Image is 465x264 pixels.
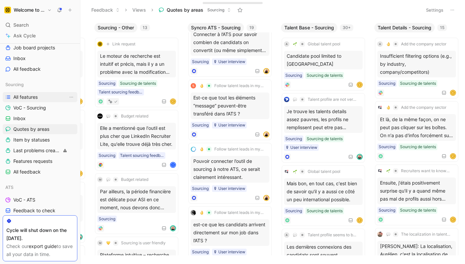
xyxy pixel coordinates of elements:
[197,82,266,90] button: 👌Follow talent leads in my ATS
[6,242,74,258] div: Check our to save all your data in time.
[3,156,77,166] a: Features requests
[97,177,103,182] div: M
[13,21,29,29] span: Search
[97,41,103,47] img: logo
[291,231,359,239] button: 💬Talent profile seems to be outdated. Too old. Need to be updated
[185,20,278,258] div: Syncro ATS - Sourcing19
[97,51,176,77] div: Le moteur de recherche est intuitif et précis, mais il y a un problème avec la modification des m...
[98,24,134,31] span: Sourcing - Other
[384,103,449,111] button: 👌Add the company sector
[192,249,209,255] div: Sourcing
[401,168,450,174] span: Recruiters want to know the candidates location
[129,5,149,15] button: Views
[191,147,196,152] img: logo
[200,147,204,151] img: 👌
[3,124,77,134] a: Quotes by areas
[200,211,204,215] img: 👌
[377,168,383,174] img: logo
[291,168,343,176] button: 🌱Global talent pool
[375,101,458,162] a: logo👌Add the company sectorEt là, de la même façon, on ne peut pas cliquer sur les boîtes. On n'a...
[13,137,50,143] span: Item by statuses
[106,114,110,118] img: 💬
[6,226,74,242] div: Cycle will shut down on the [DATE].
[437,24,447,31] div: 15
[282,93,365,163] a: logo💬Talent profile are not very filled/qualified (experiences, skills, education, ...)Je trouve ...
[293,233,297,237] img: 💬
[95,110,178,171] a: logo💬Budget relatedElle a mentionné que l'outil est plus cher que LinkedIn Recruiter Lite, qu'ell...
[13,115,26,122] span: Inbox
[377,105,383,110] img: logo
[14,7,45,13] h1: Welcome to the Jungle
[384,230,453,238] button: 💬The localization in talent card is unclear
[3,146,77,156] a: Last problems created
[282,165,365,226] a: logo🌱Global talent poolMais bon, en tout cas, c'est bien de savoir qu'il y a aussi ce côté un peu...
[377,114,456,141] div: Et là, de la même façon, on ne peut pas cliquer sur les boîtes. On n'a pas d'infos forcément sur ...
[13,126,49,133] span: Quotes by areas
[291,95,359,103] button: 💬Talent profile are not very filled/qualified (experiences, skills, education, ...)
[377,232,383,237] img: 3288102226002_b4740f64ceee53008cb3_192.jpg
[293,170,297,174] img: 🌱
[3,43,77,53] a: Job board projects
[291,40,343,48] button: 🌱Global talent pool
[357,155,362,159] img: avatar
[213,249,245,255] div: 🎙 User interview
[386,232,390,236] img: 💬
[400,80,436,87] div: Sourcing de talents
[188,79,272,140] a: logo👌Follow talent leads in my ATSEst-ce que tout les éléments “message” peuvent-être transféré d...
[13,197,35,203] span: VoC - ATS
[284,51,363,69] div: Candidate pool limited to [GEOGRAPHIC_DATA]
[3,79,77,177] div: SourcingAll featuresView actionsVoC - SourcingInboxQuotes by areasItem by statusesLast problems c...
[400,144,436,150] div: Sourcing de talents
[188,16,272,77] a: logo👌Follow talent leads in my ATSConnecter à l’ATS pour savoir combien de candidats on convertit...
[307,72,343,79] div: Sourcing de talents
[3,31,77,41] a: Ask Cycle
[285,208,302,214] div: Sourcing
[13,55,26,62] span: Inbox
[3,135,77,145] a: Item by statuses
[104,40,138,48] button: Link request
[357,218,362,223] div: C
[278,20,372,258] div: Talent Base - Sourcing30+
[264,132,269,137] img: avatar
[308,232,357,238] span: Talent profile seems to be outdated. Too old. Need to be updated
[121,177,148,182] span: Budget related
[99,216,115,222] div: Sourcing
[284,232,289,238] div: A
[401,105,446,110] span: Add the company sector
[94,23,137,32] button: Sourcing - Other
[191,219,269,246] div: est-ce que les candidats arrivent directement sur mon job dans l’ATS ?
[13,158,52,165] span: Features requests
[451,217,455,222] div: C
[191,92,269,119] div: Est-ce que tout les éléments “message” peuvent-être transféré dans l’ATS ?
[378,24,431,31] span: Talent Details - Sourcing
[384,167,453,175] button: 🌱Recruiters want to know the candidates location
[401,232,450,237] span: The localization in talent card is unclear
[171,226,175,231] img: avatar
[99,89,143,95] div: Talent sourcing feedback
[377,51,456,77] div: Insufficient filtering options (e.g., by industry, company/competitors)
[284,169,289,174] img: logo
[423,5,446,15] button: Settings
[3,206,77,216] a: Feedback to check
[307,208,343,214] div: Sourcing de talents
[3,79,77,89] div: Sourcing
[13,207,55,214] span: Feedback to check
[374,23,435,32] button: Talent Details - Sourcing
[188,23,244,32] button: Syncro ATS - Sourcing
[97,123,176,150] div: Elle a mentionné que l'outil est plus cher que LinkedIn Recruiter Lite, qu'elle trouve déjà très ...
[379,144,395,150] div: Sourcing
[282,38,365,90] a: A🌱Global talent poolCandidate pool limited to [GEOGRAPHIC_DATA]SourcingSourcing de talentsC
[106,241,110,245] img: 💛
[13,169,41,175] span: All feedback
[264,196,269,200] img: avatar
[285,72,302,79] div: Sourcing
[88,5,123,15] button: Feedback
[120,80,156,87] div: Sourcing de talents
[3,53,77,63] a: Inbox
[99,80,115,87] div: Sourcing
[13,104,46,111] span: VoC - Sourcing
[293,97,297,101] img: 💬
[384,40,449,48] button: 👌Add the company sector
[121,240,166,246] span: Sourcing is user friendly
[99,152,115,159] div: Sourcing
